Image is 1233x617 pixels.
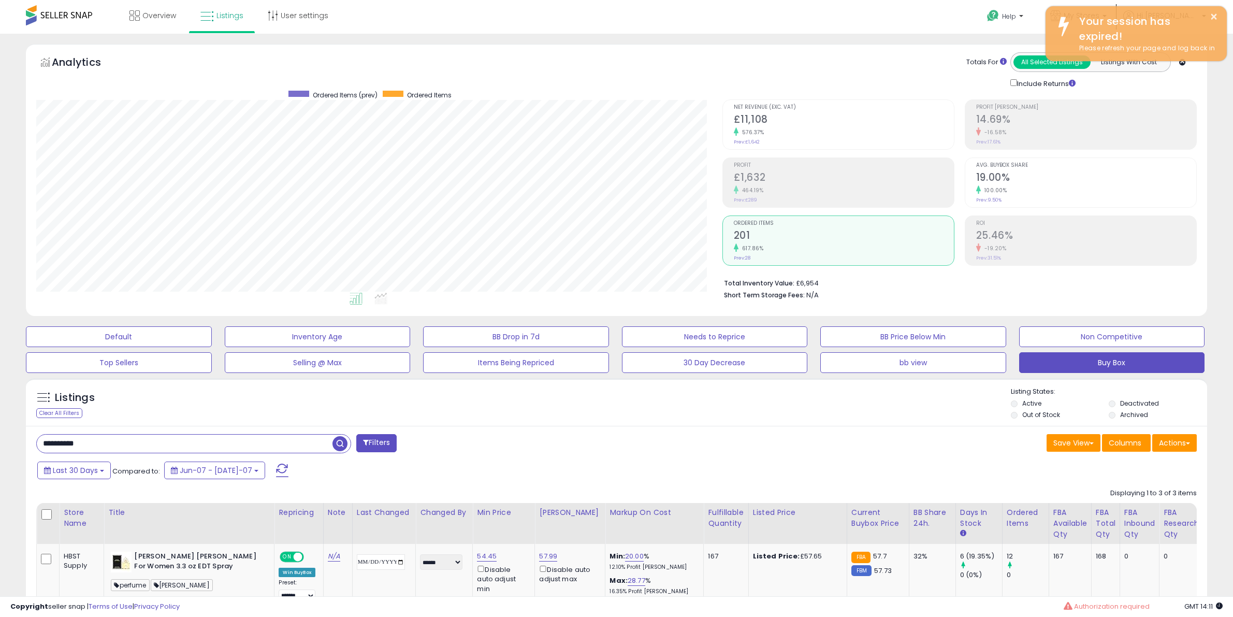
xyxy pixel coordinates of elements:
[423,352,609,373] button: Items Being Repriced
[981,186,1007,194] small: 100.00%
[10,601,48,611] strong: Copyright
[976,171,1196,185] h2: 19.00%
[112,466,160,476] span: Compared to:
[622,352,808,373] button: 30 Day Decrease
[1152,434,1197,452] button: Actions
[352,503,416,544] th: CSV column name: cust_attr_1_Last Changed
[708,507,744,529] div: Fulfillable Quantity
[913,552,948,561] div: 32%
[52,55,121,72] h5: Analytics
[64,507,99,529] div: Store Name
[64,552,96,570] div: HBST Supply
[1047,434,1100,452] button: Save View
[610,507,699,518] div: Markup on Cost
[734,139,760,145] small: Prev: £1,642
[734,255,750,261] small: Prev: 28
[622,326,808,347] button: Needs to Reprice
[628,576,645,586] a: 28.77
[851,565,872,576] small: FBM
[724,276,1189,289] li: £6,954
[356,434,397,452] button: Filters
[1164,552,1207,561] div: 0
[53,465,98,476] span: Last 30 Days
[1011,387,1207,397] p: Listing States:
[1022,410,1060,419] label: Out of Stock
[477,564,527,594] div: Disable auto adjust min
[734,171,954,185] h2: £1,632
[874,566,892,576] span: 57.73
[164,462,265,479] button: Jun-07 - [DATE]-07
[724,279,794,288] b: Total Inventory Value:
[625,551,644,562] a: 20.00
[539,551,557,562] a: 57.99
[851,507,905,529] div: Current Buybox Price
[610,564,695,571] p: 12.10% Profit [PERSON_NAME]
[1124,507,1155,540] div: FBA inbound Qty
[610,552,695,571] div: %
[738,245,764,252] small: 617.86%
[111,552,132,572] img: 51jR-PLNIZL._SL40_.jpg
[976,105,1196,110] span: Profit [PERSON_NAME]
[753,552,839,561] div: £57.65
[976,139,1000,145] small: Prev: 17.61%
[477,551,497,562] a: 54.45
[26,352,212,373] button: Top Sellers
[225,326,411,347] button: Inventory Age
[1003,77,1088,89] div: Include Returns
[1096,507,1115,540] div: FBA Total Qty
[279,579,315,602] div: Preset:
[960,552,1002,561] div: 6 (19.35%)
[279,568,315,577] div: Win BuyBox
[134,601,180,611] a: Privacy Policy
[1071,14,1219,44] div: Your session has expired!
[423,326,609,347] button: BB Drop in 7d
[724,291,805,299] b: Short Term Storage Fees:
[738,128,764,136] small: 576.37%
[134,552,260,573] b: [PERSON_NAME] [PERSON_NAME] For Women 3.3 oz EDT Spray
[960,570,1002,580] div: 0 (0%)
[1124,552,1152,561] div: 0
[1053,507,1087,540] div: FBA Available Qty
[753,507,843,518] div: Listed Price
[55,391,95,405] h5: Listings
[111,579,149,591] span: perfume
[302,553,319,562] span: OFF
[328,507,348,518] div: Note
[142,10,176,21] span: Overview
[820,352,1006,373] button: bb view
[313,91,378,99] span: Ordered Items (prev)
[477,507,530,518] div: Min Price
[976,255,1001,261] small: Prev: 31.51%
[610,576,695,595] div: %
[1007,570,1049,580] div: 0
[1071,44,1219,53] div: Please refresh your page and log back in
[976,163,1196,168] span: Avg. Buybox Share
[806,290,819,300] span: N/A
[734,197,757,203] small: Prev: £289
[108,507,270,518] div: Title
[1053,552,1083,561] div: 167
[151,579,213,591] span: [PERSON_NAME]
[539,564,597,584] div: Disable auto adjust max
[1002,12,1016,21] span: Help
[539,507,601,518] div: [PERSON_NAME]
[1102,434,1151,452] button: Columns
[976,113,1196,127] h2: 14.69%
[1184,601,1223,611] span: 2025-08-10 14:11 GMT
[36,408,82,418] div: Clear All Filters
[407,91,452,99] span: Ordered Items
[281,553,294,562] span: ON
[357,507,412,518] div: Last Changed
[873,551,887,561] span: 57.7
[976,221,1196,226] span: ROI
[1110,489,1197,498] div: Displaying 1 to 3 of 3 items
[1019,326,1205,347] button: Non Competitive
[979,2,1034,34] a: Help
[1007,552,1049,561] div: 12
[913,507,951,529] div: BB Share 24h.
[605,503,704,544] th: The percentage added to the cost of goods (COGS) that forms the calculator for Min & Max prices.
[1096,552,1112,561] div: 168
[753,551,800,561] b: Listed Price:
[734,221,954,226] span: Ordered Items
[960,507,998,529] div: Days In Stock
